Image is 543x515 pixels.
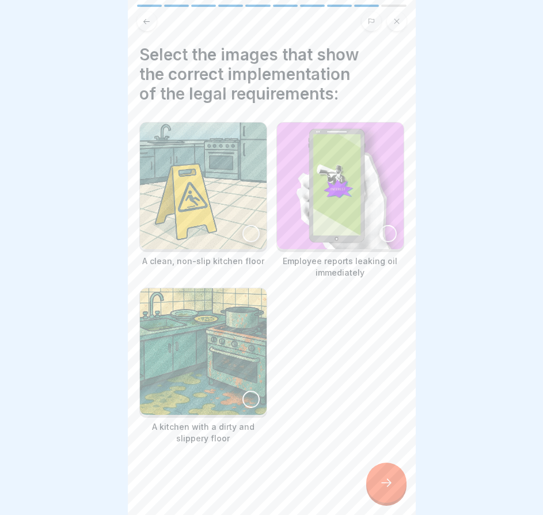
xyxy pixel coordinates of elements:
[139,45,404,104] h4: Select the images that show the correct implementation of the legal requirements:
[140,123,267,249] img: hrj7v0bshvzf8xzvbzr2v9h6.png
[139,421,267,444] p: A kitchen with a dirty and slippery floor
[139,255,267,267] p: A clean, non-slip kitchen floor
[140,288,267,415] img: ilticgfncrbkg15fh14pwcs0.png
[277,123,404,249] img: xb8ykfqfmq7dino88dngat9m.png
[276,255,404,279] p: Employee reports leaking oil immediately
